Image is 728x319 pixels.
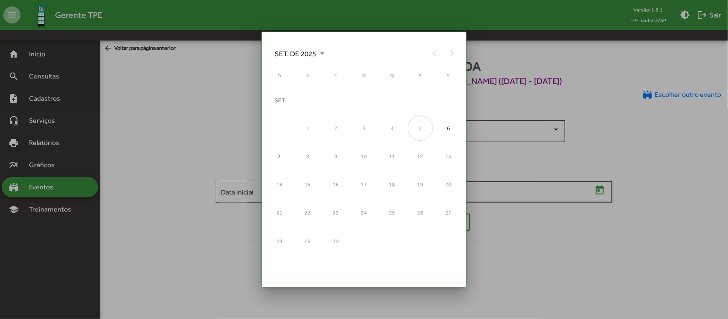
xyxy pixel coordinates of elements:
div: 16 [323,172,348,197]
div: 15 [295,172,320,197]
td: 27 de setembro de 2025 [435,199,463,227]
div: 22 [295,200,320,225]
div: 18 [380,172,405,197]
td: 25 de setembro de 2025 [378,199,406,227]
td: 24 de setembro de 2025 [350,199,378,227]
div: 8 [295,144,320,169]
td: 14 de setembro de 2025 [265,171,293,199]
div: 12 [408,144,433,169]
div: 1 [295,116,320,141]
td: 12 de setembro de 2025 [406,142,435,171]
td: 28 de setembro de 2025 [265,227,293,255]
div: 25 [380,200,405,225]
div: 20 [436,172,461,197]
td: 16 de setembro de 2025 [322,171,350,199]
div: 24 [351,200,377,225]
div: 6 [436,116,461,141]
td: 3 de setembro de 2025 [350,114,378,142]
th: segunda-feira [293,72,322,83]
div: 9 [323,144,348,169]
div: 19 [408,172,433,197]
td: 6 de setembro de 2025 [435,114,463,142]
div: 5 [408,116,433,141]
div: 7 [267,144,292,169]
td: 8 de setembro de 2025 [293,142,322,171]
div: 30 [323,228,348,253]
td: 29 de setembro de 2025 [293,227,322,255]
td: 23 de setembro de 2025 [322,199,350,227]
div: 27 [436,200,461,225]
div: 17 [351,172,377,197]
th: sábado [435,72,463,83]
td: 1 de setembro de 2025 [293,114,322,142]
th: quarta-feira [350,72,378,83]
div: 3 [351,116,377,141]
td: 17 de setembro de 2025 [350,171,378,199]
td: 21 de setembro de 2025 [265,199,293,227]
td: 26 de setembro de 2025 [406,199,435,227]
div: 10 [351,144,377,169]
td: 13 de setembro de 2025 [435,142,463,171]
button: Choose month and year [268,45,331,62]
td: 30 de setembro de 2025 [322,227,350,255]
th: quinta-feira [378,72,406,83]
th: sexta-feira [406,72,435,83]
div: 14 [267,172,292,197]
td: 22 de setembro de 2025 [293,199,322,227]
div: 2 [323,116,348,141]
div: 29 [295,228,320,253]
div: 13 [436,144,461,169]
td: 2 de setembro de 2025 [322,114,350,142]
div: 26 [408,200,433,225]
td: 20 de setembro de 2025 [435,171,463,199]
div: 11 [380,144,405,169]
td: 15 de setembro de 2025 [293,171,322,199]
td: 7 de setembro de 2025 [265,142,293,171]
td: SET. [265,86,463,114]
div: 28 [267,228,292,253]
td: 11 de setembro de 2025 [378,142,406,171]
div: 21 [267,200,292,225]
td: 5 de setembro de 2025 [406,114,435,142]
td: 10 de setembro de 2025 [350,142,378,171]
td: 19 de setembro de 2025 [406,171,435,199]
th: domingo [265,72,293,83]
div: 4 [380,116,405,141]
div: 23 [323,200,348,225]
td: 18 de setembro de 2025 [378,171,406,199]
td: 4 de setembro de 2025 [378,114,406,142]
span: SET. DE 2025 [275,46,325,61]
th: terça-feira [322,72,350,83]
td: 9 de setembro de 2025 [322,142,350,171]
